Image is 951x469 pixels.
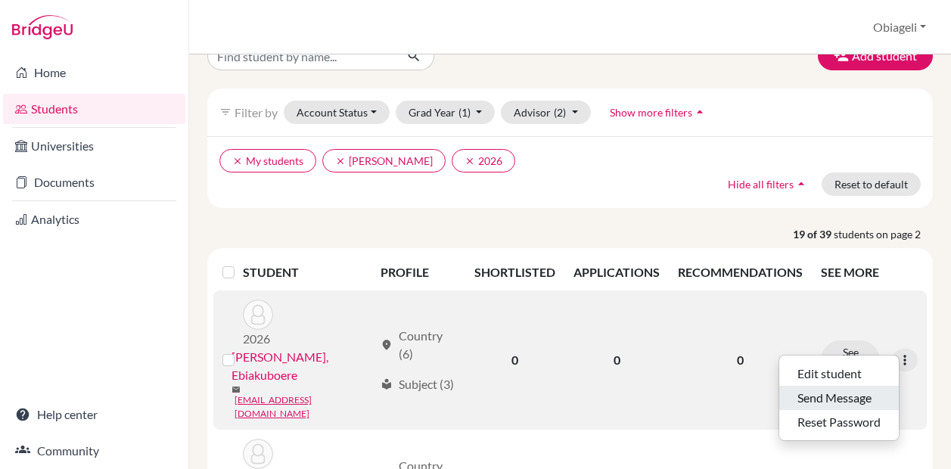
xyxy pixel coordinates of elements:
[564,254,669,290] th: APPLICATIONS
[3,167,185,197] a: Documents
[381,327,456,363] div: Country (6)
[465,290,564,430] td: 0
[818,42,933,70] button: Add student
[3,131,185,161] a: Universities
[284,101,390,124] button: Account Status
[554,106,566,119] span: (2)
[243,300,273,330] img: Koinyan, Ebiakuboere
[610,106,692,119] span: Show more filters
[322,149,446,172] button: clear[PERSON_NAME]
[3,94,185,124] a: Students
[715,172,822,196] button: Hide all filtersarrow_drop_up
[235,393,374,421] a: [EMAIL_ADDRESS][DOMAIN_NAME]
[793,226,834,242] strong: 19 of 39
[3,204,185,234] a: Analytics
[3,436,185,466] a: Community
[821,340,880,380] button: See more
[3,399,185,430] a: Help center
[812,254,927,290] th: SEE MORE
[335,156,346,166] i: clear
[3,57,185,88] a: Home
[458,106,471,119] span: (1)
[207,42,395,70] input: Find student by name...
[779,386,899,410] button: Send Message
[232,348,374,384] a: [PERSON_NAME], Ebiakuboere
[794,176,809,191] i: arrow_drop_up
[597,101,720,124] button: Show more filtersarrow_drop_up
[219,106,232,118] i: filter_list
[371,254,465,290] th: PROFILE
[452,149,515,172] button: clear2026
[396,101,496,124] button: Grad Year(1)
[12,15,73,39] img: Bridge-U
[692,104,707,120] i: arrow_drop_up
[779,362,899,386] button: Edit student
[779,410,899,434] button: Reset Password
[381,375,454,393] div: Subject (3)
[232,385,241,394] span: mail
[501,101,591,124] button: Advisor(2)
[243,254,372,290] th: STUDENT
[564,290,669,430] td: 0
[678,351,803,369] p: 0
[243,330,273,348] p: 2026
[822,172,921,196] button: Reset to default
[381,378,393,390] span: local_library
[235,105,278,120] span: Filter by
[669,254,812,290] th: RECOMMENDATIONS
[465,254,564,290] th: SHORTLISTED
[465,156,475,166] i: clear
[219,149,316,172] button: clearMy students
[243,439,273,469] img: Kumar, Ruyan
[834,226,933,242] span: students on page 2
[381,339,393,351] span: location_on
[232,156,243,166] i: clear
[728,178,794,191] span: Hide all filters
[866,13,933,42] button: Obiageli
